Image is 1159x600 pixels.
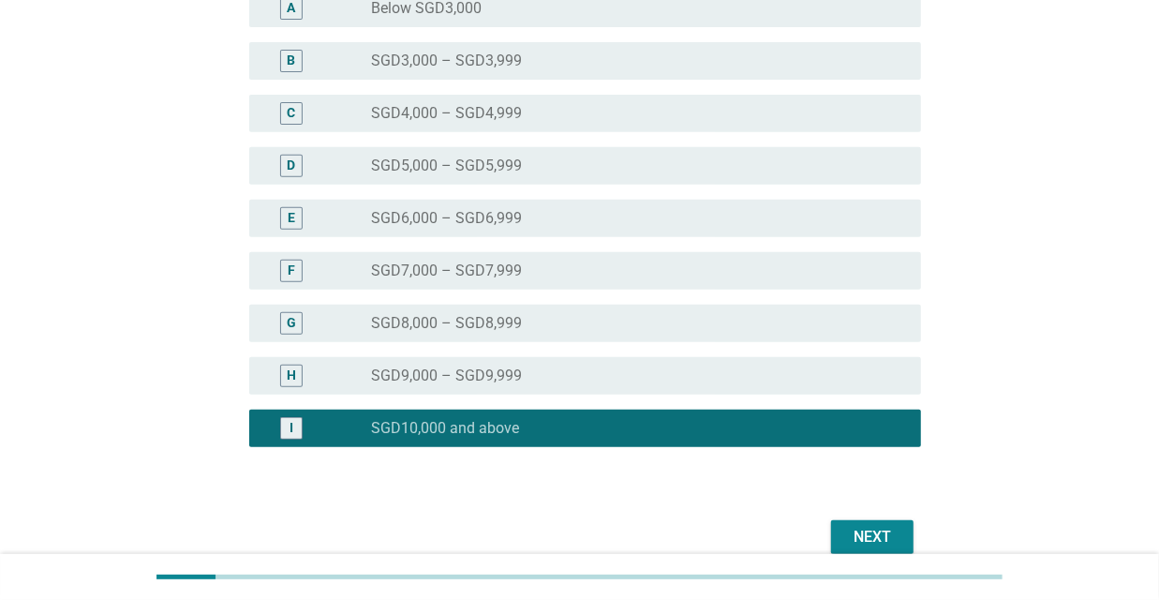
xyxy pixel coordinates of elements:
[287,103,295,123] div: C
[371,104,522,123] label: SGD4,000 – SGD4,999
[371,157,522,175] label: SGD5,000 – SGD5,999
[831,520,914,554] button: Next
[371,314,522,333] label: SGD8,000 – SGD8,999
[371,209,522,228] label: SGD6,000 – SGD6,999
[290,418,293,438] div: I
[846,526,899,548] div: Next
[287,156,295,175] div: D
[371,52,522,70] label: SGD3,000 – SGD3,999
[371,367,522,385] label: SGD9,000 – SGD9,999
[288,208,295,228] div: E
[287,51,295,70] div: B
[287,313,296,333] div: G
[287,366,296,385] div: H
[288,261,295,280] div: F
[371,419,519,438] label: SGD10,000 and above
[371,262,522,280] label: SGD7,000 – SGD7,999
